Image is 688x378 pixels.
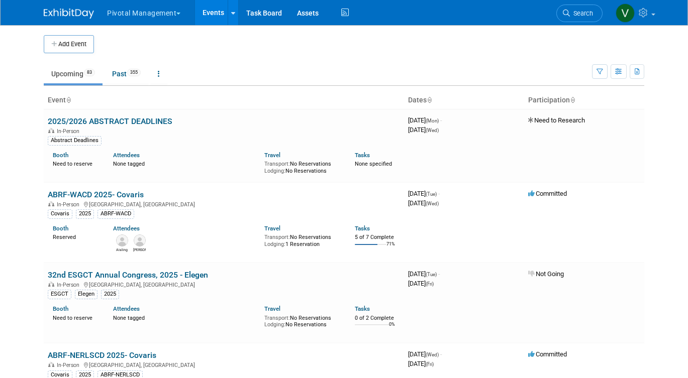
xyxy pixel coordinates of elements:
[556,5,603,22] a: Search
[264,321,285,328] span: Lodging:
[57,128,82,135] span: In-Person
[57,201,82,208] span: In-Person
[264,159,340,174] div: No Reservations No Reservations
[524,92,644,109] th: Participation
[440,116,442,124] span: -
[355,225,370,232] a: Tasks
[53,313,98,322] div: Need to reserve
[426,201,439,206] span: (Wed)
[113,159,256,168] div: None tagged
[426,191,437,197] span: (Tue)
[355,305,370,312] a: Tasks
[427,96,432,104] a: Sort by Start Date
[84,69,95,76] span: 83
[105,64,148,83] a: Past355
[48,362,54,367] img: In-Person Event
[355,161,392,167] span: None specified
[408,280,434,287] span: [DATE]
[616,4,635,23] img: Valerie Weld
[426,361,434,367] span: (Fri)
[101,290,119,299] div: 2025
[53,152,68,159] a: Booth
[389,322,395,335] td: 0%
[404,92,524,109] th: Dates
[57,282,82,288] span: In-Person
[438,190,440,197] span: -
[76,209,94,218] div: 2025
[355,315,400,322] div: 0 of 2 Complete
[408,190,440,197] span: [DATE]
[48,190,144,199] a: ABRF-WACD 2025- Covaris
[386,241,395,255] td: 71%
[426,272,437,277] span: (Tue)
[355,234,400,241] div: 5 of 7 Complete
[528,350,567,358] span: Committed
[264,234,290,240] span: Transport:
[134,234,146,246] img: Sujash Chatterjee
[127,69,141,76] span: 355
[53,305,68,312] a: Booth
[48,282,54,287] img: In-Person Event
[48,116,172,126] a: 2025/2026 ABSTRACT DEADLINES
[570,96,575,104] a: Sort by Participation Type
[44,35,94,53] button: Add Event
[53,225,68,232] a: Booth
[75,290,97,299] div: Elegen
[57,362,82,368] span: In-Person
[426,118,439,123] span: (Mon)
[264,161,290,167] span: Transport:
[48,209,72,218] div: Covaris
[426,281,434,287] span: (Fri)
[113,313,256,322] div: None tagged
[264,305,280,312] a: Travel
[528,116,585,124] span: Need to Research
[355,152,370,159] a: Tasks
[408,350,442,358] span: [DATE]
[408,360,434,367] span: [DATE]
[408,270,440,278] span: [DATE]
[53,159,98,168] div: Need to reserve
[113,152,140,159] a: Attendees
[264,313,340,328] div: No Reservations No Reservations
[113,305,140,312] a: Attendees
[264,168,285,174] span: Lodging:
[44,64,103,83] a: Upcoming83
[66,96,71,104] a: Sort by Event Name
[48,290,71,299] div: ESGCT
[48,136,102,145] div: Abstract Deadlines
[570,10,593,17] span: Search
[264,225,280,232] a: Travel
[48,270,208,280] a: 32nd ESGCT Annual Congress, 2025 - Elegen
[426,352,439,357] span: (Wed)
[426,128,439,133] span: (Wed)
[48,360,400,368] div: [GEOGRAPHIC_DATA], [GEOGRAPHIC_DATA]
[133,246,146,253] div: Sujash Chatterjee
[48,201,54,206] img: In-Person Event
[438,270,440,278] span: -
[48,200,400,208] div: [GEOGRAPHIC_DATA], [GEOGRAPHIC_DATA]
[113,225,140,232] a: Attendees
[48,350,156,360] a: ABRF-NERLSCD 2025- Covaris
[440,350,442,358] span: -
[116,234,128,246] img: Aisling Power
[53,232,98,241] div: Reserved
[408,116,442,124] span: [DATE]
[264,152,280,159] a: Travel
[48,280,400,288] div: [GEOGRAPHIC_DATA], [GEOGRAPHIC_DATA]
[97,209,134,218] div: ABRF-WACD
[264,315,290,321] span: Transport:
[528,190,567,197] span: Committed
[408,126,439,134] span: [DATE]
[408,199,439,207] span: [DATE]
[48,128,54,133] img: In-Person Event
[528,270,564,278] span: Not Going
[44,92,404,109] th: Event
[116,246,128,253] div: Aisling Power
[44,9,94,19] img: ExhibitDay
[264,241,285,247] span: Lodging:
[264,232,340,247] div: No Reservations 1 Reservation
